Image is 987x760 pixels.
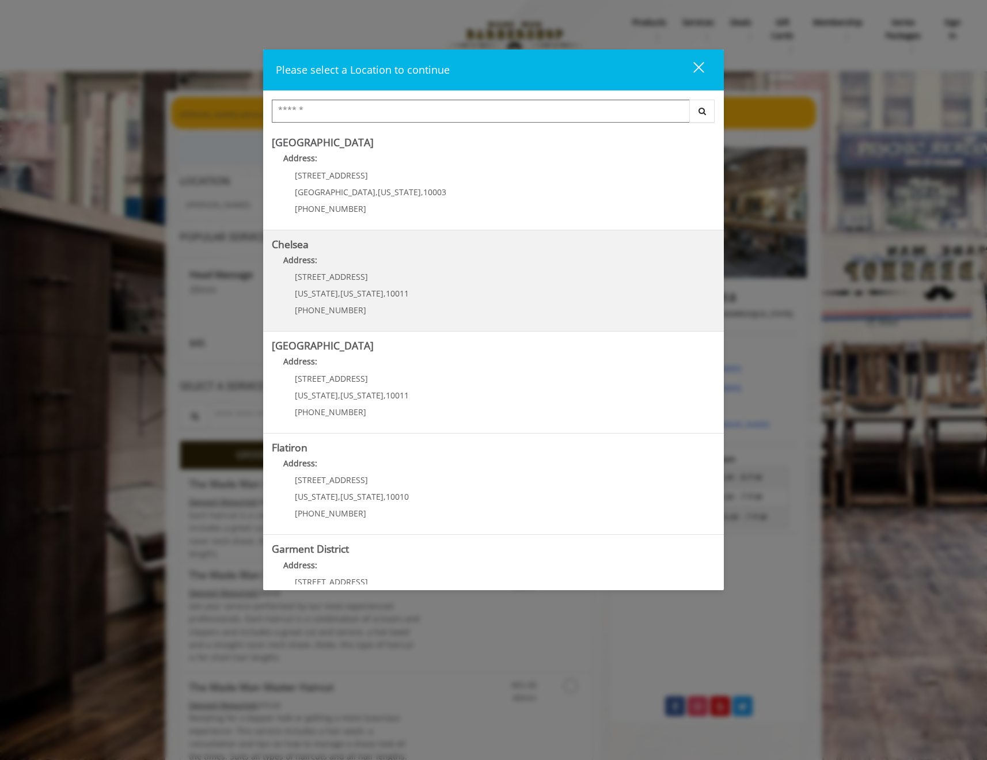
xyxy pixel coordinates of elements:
[272,100,690,123] input: Search Center
[295,305,366,316] span: [PHONE_NUMBER]
[283,356,317,367] b: Address:
[386,491,409,502] span: 10010
[295,508,366,519] span: [PHONE_NUMBER]
[272,135,374,149] b: [GEOGRAPHIC_DATA]
[672,58,711,82] button: close dialog
[283,153,317,164] b: Address:
[423,187,446,197] span: 10003
[340,491,384,502] span: [US_STATE]
[295,406,366,417] span: [PHONE_NUMBER]
[272,237,309,251] b: Chelsea
[295,271,368,282] span: [STREET_ADDRESS]
[421,187,423,197] span: ,
[283,254,317,265] b: Address:
[283,560,317,571] b: Address:
[338,288,340,299] span: ,
[295,203,366,214] span: [PHONE_NUMBER]
[384,288,386,299] span: ,
[295,474,368,485] span: [STREET_ADDRESS]
[340,288,384,299] span: [US_STATE]
[272,440,308,454] b: Flatiron
[375,187,378,197] span: ,
[680,61,703,78] div: close dialog
[340,390,384,401] span: [US_STATE]
[295,373,368,384] span: [STREET_ADDRESS]
[295,576,368,587] span: [STREET_ADDRESS]
[295,170,368,181] span: [STREET_ADDRESS]
[295,390,338,401] span: [US_STATE]
[384,390,386,401] span: ,
[378,187,421,197] span: [US_STATE]
[386,390,409,401] span: 10011
[276,63,450,77] span: Please select a Location to continue
[338,390,340,401] span: ,
[338,491,340,502] span: ,
[386,288,409,299] span: 10011
[283,458,317,469] b: Address:
[272,339,374,352] b: [GEOGRAPHIC_DATA]
[384,491,386,502] span: ,
[696,107,709,115] i: Search button
[295,187,375,197] span: [GEOGRAPHIC_DATA]
[272,542,349,556] b: Garment District
[272,100,715,128] div: Center Select
[295,491,338,502] span: [US_STATE]
[295,288,338,299] span: [US_STATE]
